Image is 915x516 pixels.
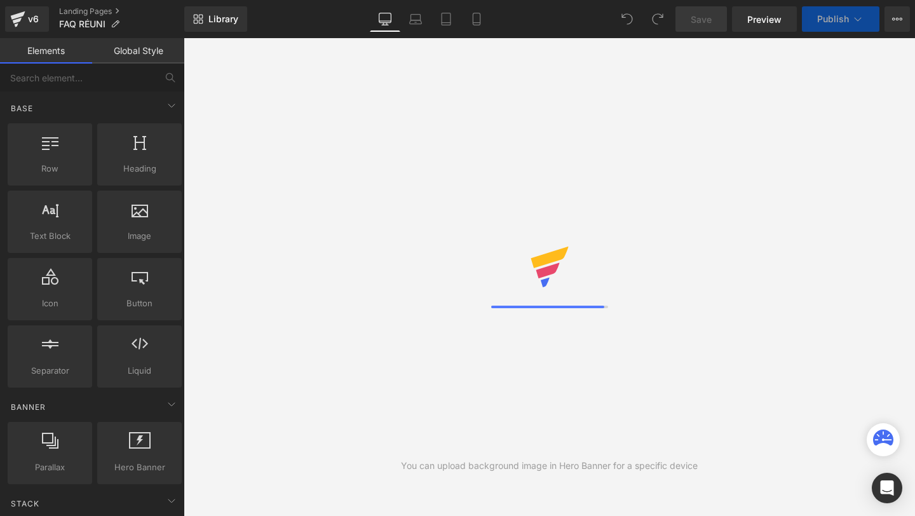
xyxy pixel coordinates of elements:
[431,6,461,32] a: Tablet
[59,6,184,17] a: Landing Pages
[11,229,88,243] span: Text Block
[101,229,178,243] span: Image
[101,162,178,175] span: Heading
[872,473,902,503] div: Open Intercom Messenger
[732,6,797,32] a: Preview
[645,6,670,32] button: Redo
[101,297,178,310] span: Button
[10,102,34,114] span: Base
[614,6,640,32] button: Undo
[11,461,88,474] span: Parallax
[817,14,849,24] span: Publish
[184,6,247,32] a: New Library
[461,6,492,32] a: Mobile
[208,13,238,25] span: Library
[884,6,910,32] button: More
[25,11,41,27] div: v6
[10,401,47,413] span: Banner
[101,461,178,474] span: Hero Banner
[802,6,879,32] button: Publish
[11,162,88,175] span: Row
[11,364,88,377] span: Separator
[101,364,178,377] span: Liquid
[10,498,41,510] span: Stack
[11,297,88,310] span: Icon
[747,13,782,26] span: Preview
[59,19,105,29] span: FAQ RÉUNI
[5,6,49,32] a: v6
[401,459,698,473] div: You can upload background image in Hero Banner for a specific device
[370,6,400,32] a: Desktop
[691,13,712,26] span: Save
[92,38,184,64] a: Global Style
[400,6,431,32] a: Laptop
